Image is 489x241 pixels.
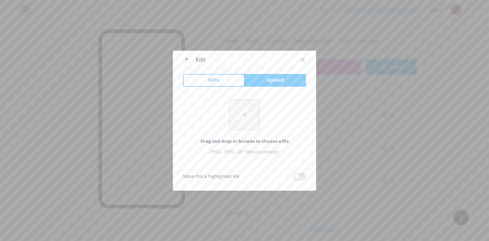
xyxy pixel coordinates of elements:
div: Drag and drop or browse to choose a file [183,138,306,144]
div: Make this a highlighted link [183,173,240,180]
span: Upload [266,77,284,84]
div: PNG, JPEG, GIF files are allowed [183,148,306,155]
div: Edit [196,56,205,63]
button: GIFs [183,74,244,87]
span: GIFs [208,77,219,84]
button: Upload [244,74,306,87]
